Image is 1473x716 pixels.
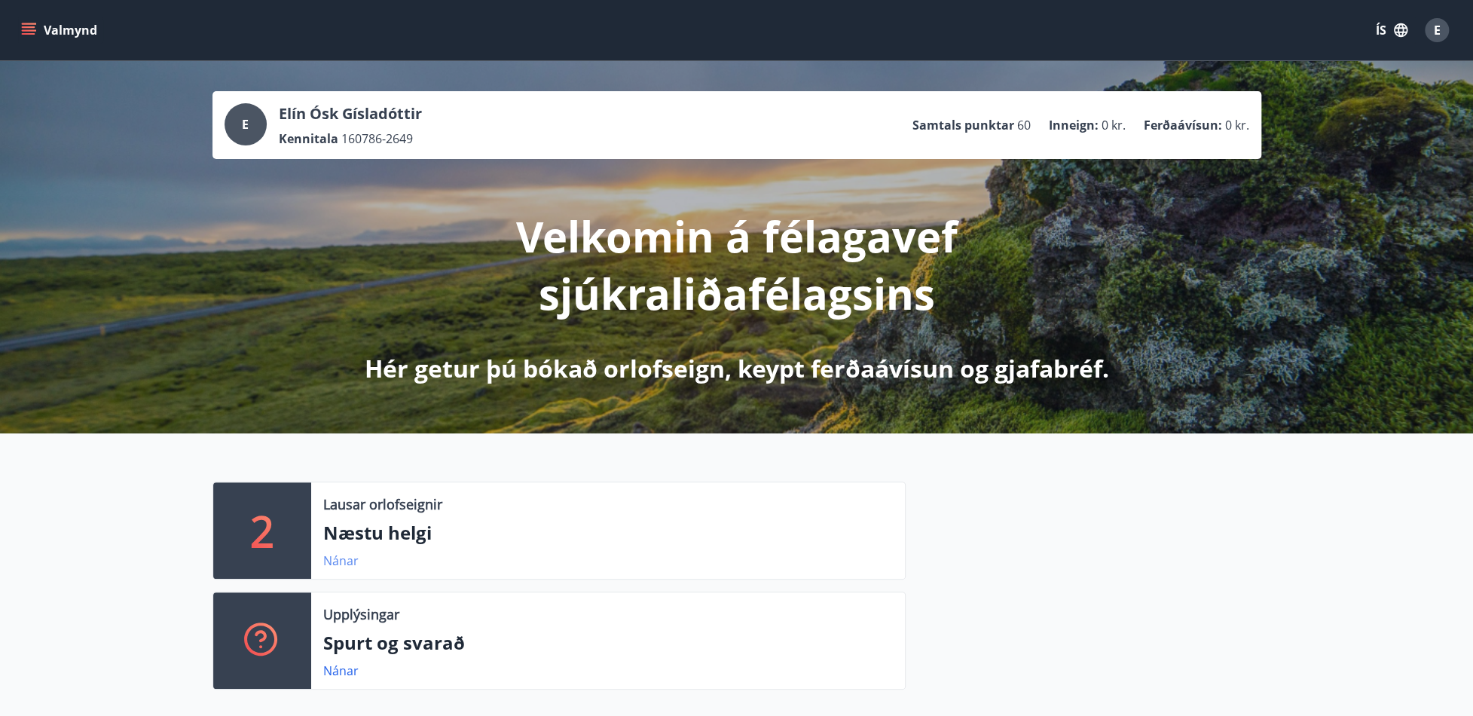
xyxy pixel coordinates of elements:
[1102,117,1126,133] span: 0 kr.
[1419,12,1455,48] button: E
[323,662,359,679] a: Nánar
[1144,117,1222,133] p: Ferðaávísun :
[912,117,1014,133] p: Samtals punktar
[323,630,893,656] p: Spurt og svarað
[323,520,893,546] p: Næstu helgi
[339,207,1135,322] p: Velkomin á félagavef sjúkraliðafélagsins
[323,494,442,514] p: Lausar orlofseignir
[18,17,103,44] button: menu
[341,130,413,147] span: 160786-2649
[279,103,422,124] p: Elín Ósk Gísladóttir
[279,130,338,147] p: Kennitala
[323,604,399,624] p: Upplýsingar
[1434,22,1441,38] span: E
[242,116,249,133] span: E
[1049,117,1099,133] p: Inneign :
[323,552,359,569] a: Nánar
[1017,117,1031,133] span: 60
[1225,117,1249,133] span: 0 kr.
[365,352,1109,385] p: Hér getur þú bókað orlofseign, keypt ferðaávísun og gjafabréf.
[250,502,274,559] p: 2
[1368,17,1416,44] button: ÍS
